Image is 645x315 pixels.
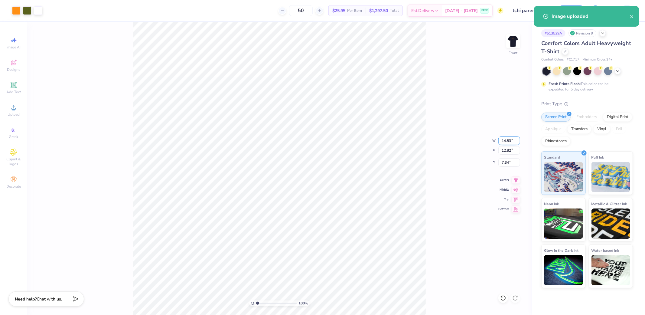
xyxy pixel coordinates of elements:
[498,197,509,202] span: Top
[591,208,630,239] img: Metallic & Glitter Ink
[481,8,488,13] span: FREE
[552,13,630,20] div: Image uploaded
[332,8,345,14] span: $25.95
[591,255,630,285] img: Water based Ink
[498,188,509,192] span: Middle
[567,125,591,134] div: Transfers
[544,208,583,239] img: Neon Ink
[37,296,62,302] span: Chat with us.
[508,5,552,17] input: Untitled Design
[541,100,633,107] div: Print Type
[630,13,634,20] button: close
[289,5,313,16] input: – –
[549,81,623,92] div: This color can be expedited for 5 day delivery.
[8,112,20,117] span: Upload
[347,8,362,14] span: Per Item
[567,57,579,62] span: # C1717
[3,157,24,166] span: Clipart & logos
[507,35,519,47] img: Front
[7,45,21,50] span: Image AI
[591,154,604,160] span: Puff Ink
[6,184,21,189] span: Decorate
[544,162,583,192] img: Standard
[509,50,518,56] div: Front
[541,113,571,122] div: Screen Print
[498,207,509,211] span: Bottom
[541,137,571,146] div: Rhinestones
[544,247,578,254] span: Glow in the Dark Ink
[541,125,565,134] div: Applique
[9,134,18,139] span: Greek
[7,67,20,72] span: Designs
[591,162,630,192] img: Puff Ink
[541,29,565,37] div: # 513529A
[568,29,596,37] div: Revision 9
[541,40,631,55] span: Comfort Colors Adult Heavyweight T-Shirt
[549,81,581,86] strong: Fresh Prints Flash:
[582,57,613,62] span: Minimum Order: 24 +
[544,154,560,160] span: Standard
[591,201,627,207] span: Metallic & Glitter Ink
[298,300,308,306] span: 100 %
[390,8,399,14] span: Total
[411,8,434,14] span: Est. Delivery
[612,125,626,134] div: Foil
[445,8,478,14] span: [DATE] - [DATE]
[572,113,601,122] div: Embroidery
[15,296,37,302] strong: Need help?
[593,125,610,134] div: Vinyl
[369,8,388,14] span: $1,297.50
[544,201,559,207] span: Neon Ink
[544,255,583,285] img: Glow in the Dark Ink
[6,90,21,94] span: Add Text
[603,113,632,122] div: Digital Print
[591,247,619,254] span: Water based Ink
[498,178,509,182] span: Center
[541,57,564,62] span: Comfort Colors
